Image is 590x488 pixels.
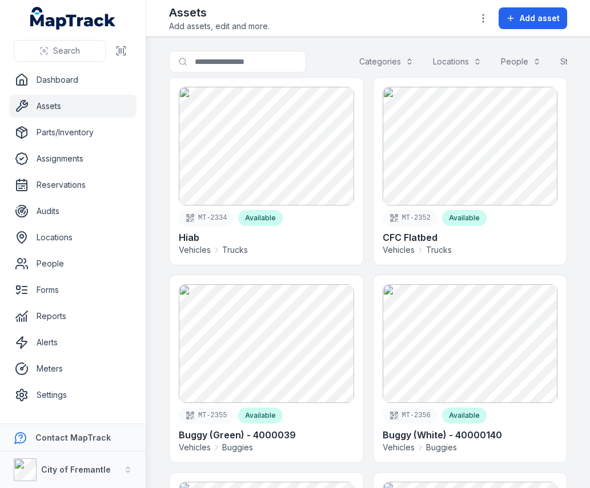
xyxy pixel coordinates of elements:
[169,21,270,32] span: Add assets, edit and more.
[9,305,137,328] a: Reports
[30,7,116,30] a: MapTrack
[493,51,548,72] button: People
[499,7,567,29] button: Add asset
[9,252,137,275] a: People
[35,433,111,442] strong: Contact MapTrack
[9,384,137,406] a: Settings
[9,121,137,144] a: Parts/Inventory
[9,200,137,223] a: Audits
[9,68,137,91] a: Dashboard
[9,174,137,196] a: Reservations
[9,331,137,354] a: Alerts
[9,357,137,380] a: Meters
[169,5,270,21] h2: Assets
[9,147,137,170] a: Assignments
[41,465,111,474] strong: City of Fremantle
[9,226,137,249] a: Locations
[53,45,80,57] span: Search
[9,279,137,301] a: Forms
[520,13,560,24] span: Add asset
[14,40,106,62] button: Search
[9,95,137,118] a: Assets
